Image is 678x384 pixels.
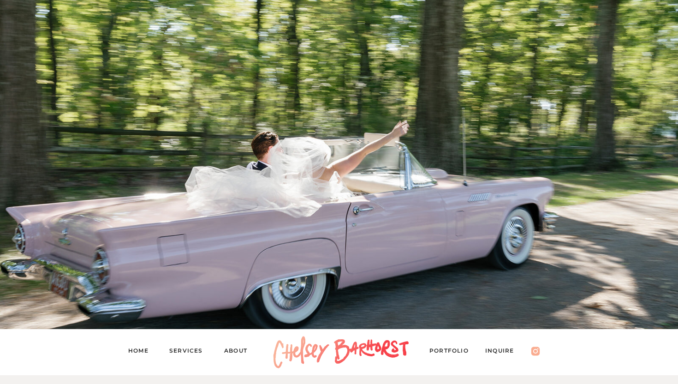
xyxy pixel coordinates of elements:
[429,346,477,359] a: PORTFOLIO
[485,346,523,359] a: Inquire
[224,346,256,359] a: About
[169,346,211,359] a: Services
[128,346,156,359] a: Home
